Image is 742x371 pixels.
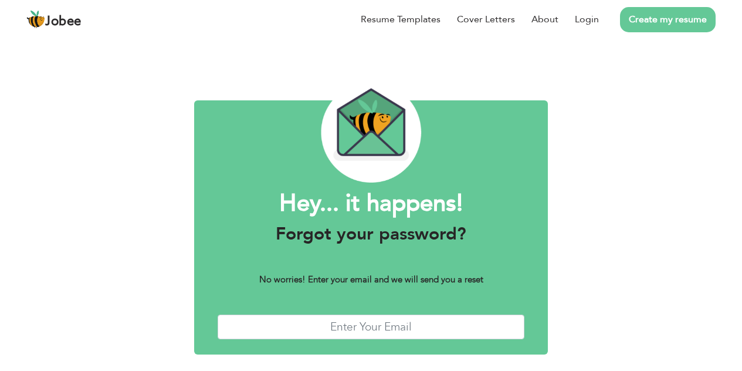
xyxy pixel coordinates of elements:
span: Jobee [45,15,82,28]
a: Create my resume [620,7,716,32]
a: Cover Letters [457,12,515,26]
input: Enter Your Email [218,315,524,340]
a: About [531,12,558,26]
h1: Hey... it happens! [218,188,524,219]
img: envelope_bee.png [321,82,422,183]
a: Resume Templates [361,12,441,26]
h3: Forgot your password? [218,224,524,245]
a: Login [575,12,599,26]
b: No worries! Enter your email and we will send you a reset [259,274,483,285]
a: Jobee [26,10,82,29]
img: jobee.io [26,10,45,29]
